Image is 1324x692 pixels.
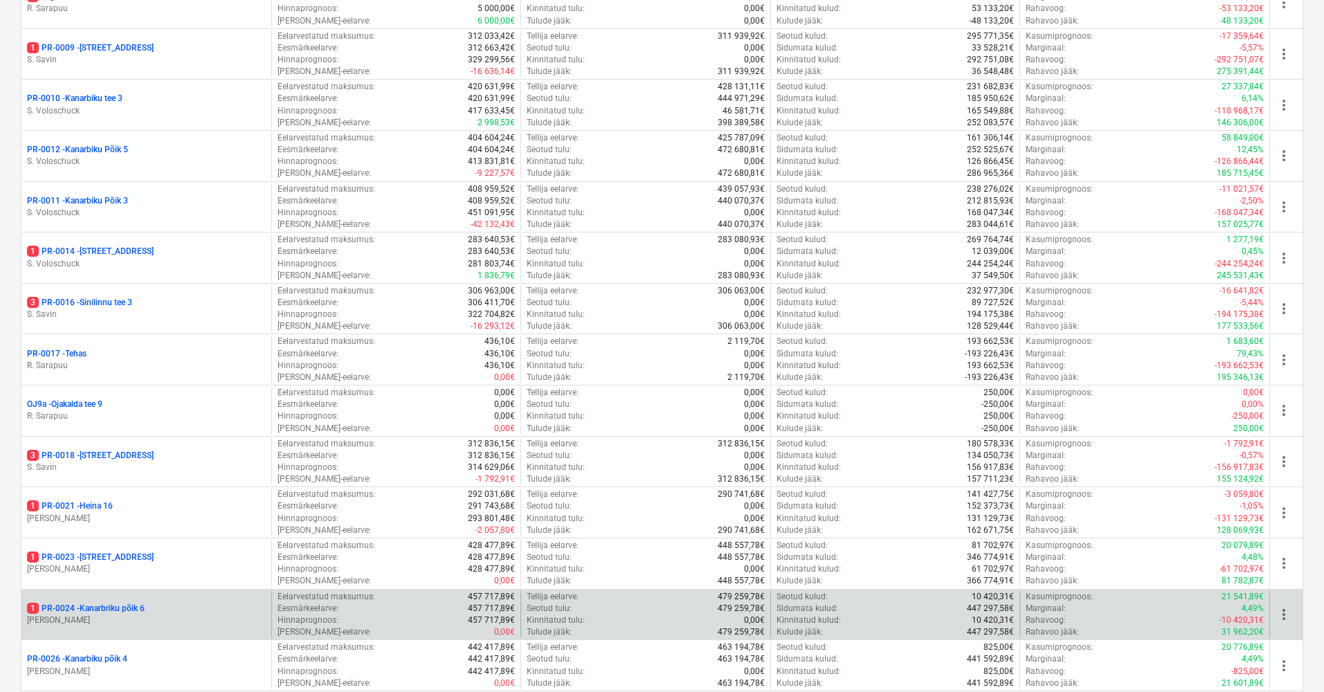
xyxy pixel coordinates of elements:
p: Rahavoog : [1026,3,1066,15]
p: 404 604,24€ [468,132,515,144]
p: Eelarvestatud maksumus : [278,132,375,144]
p: 0,00€ [744,297,765,309]
p: 436,10€ [484,360,515,372]
span: more_vert [1276,504,1292,521]
p: Rahavoo jääk : [1026,15,1079,27]
p: [PERSON_NAME] [27,614,266,626]
p: R. Sarapuu [27,410,266,422]
p: 58 849,00€ [1222,132,1264,144]
p: 12 039,00€ [972,246,1014,257]
p: 37 549,50€ [972,270,1014,282]
span: 1 [27,246,39,257]
p: -126 866,44€ [1215,156,1264,167]
p: Tulude jääk : [527,66,572,78]
p: Seotud tulu : [527,246,572,257]
p: -11 021,57€ [1219,183,1264,195]
p: Hinnaprognoos : [278,156,338,167]
p: -193 226,43€ [965,372,1014,383]
p: Eesmärkeelarve : [278,297,338,309]
p: 245 531,43€ [1217,270,1264,282]
div: OJ9a -Ojakalda tee 9R. Sarapuu [27,399,266,422]
p: Kulude jääk : [777,117,823,129]
p: Seotud kulud : [777,30,828,42]
p: Seotud tulu : [527,144,572,156]
p: 404 604,24€ [468,144,515,156]
p: 1 683,60€ [1226,336,1264,347]
p: -16 641,82€ [1219,285,1264,297]
p: Rahavoo jääk : [1026,219,1079,230]
p: 311 939,92€ [718,30,765,42]
p: Seotud tulu : [527,348,572,360]
p: Eelarvestatud maksumus : [278,285,375,297]
p: 238 276,02€ [967,183,1014,195]
p: 428 131,11€ [718,81,765,93]
p: Kulude jääk : [777,270,823,282]
p: 0,00€ [494,372,515,383]
p: 436,10€ [484,348,515,360]
p: 283 044,61€ [967,219,1014,230]
p: 439 057,93€ [718,183,765,195]
p: Eelarvestatud maksumus : [278,81,375,93]
p: 36 548,48€ [972,66,1014,78]
p: 312 033,42€ [468,30,515,42]
p: 128 529,44€ [967,320,1014,332]
p: Kulude jääk : [777,320,823,332]
p: 185 715,45€ [1217,167,1264,179]
p: Rahavoog : [1026,258,1066,270]
p: S. Voloschuck [27,156,266,167]
p: Seotud kulud : [777,336,828,347]
p: 231 682,83€ [967,81,1014,93]
p: Eelarvestatud maksumus : [278,234,375,246]
p: 48 133,20€ [1222,15,1264,27]
p: 425 787,09€ [718,132,765,144]
p: Tulude jääk : [527,117,572,129]
p: 0,00€ [744,156,765,167]
p: [PERSON_NAME]-eelarve : [278,320,371,332]
p: Rahavoo jääk : [1026,66,1079,78]
p: Kasumiprognoos : [1026,336,1093,347]
p: -193 662,53€ [1215,360,1264,372]
p: Eelarvestatud maksumus : [278,336,375,347]
p: -2,50% [1240,195,1264,207]
p: 2 119,70€ [727,372,765,383]
p: -292 751,07€ [1215,54,1264,66]
p: Marginaal : [1026,297,1066,309]
p: -42 132,43€ [471,219,515,230]
p: Kinnitatud tulu : [527,258,585,270]
p: Tellija eelarve : [527,336,579,347]
div: PR-0017 -TehasR. Sarapuu [27,348,266,372]
div: PR-0012 -Kanarbiku Põik 5S. Voloschuck [27,144,266,167]
p: -5,57% [1240,42,1264,54]
p: Marginaal : [1026,93,1066,104]
p: Hinnaprognoos : [278,207,338,219]
p: 232 977,30€ [967,285,1014,297]
p: PR-0021 - Heina 16 [27,500,113,512]
p: Kinnitatud tulu : [527,360,585,372]
p: [PERSON_NAME] [27,563,266,575]
p: Sidumata kulud : [777,93,838,104]
p: S. Savin [27,309,266,320]
span: more_vert [1276,453,1292,470]
div: 3PR-0016 -Sinilinnu tee 3S. Savin [27,297,266,320]
p: 306 411,70€ [468,297,515,309]
p: 0,00€ [744,348,765,360]
p: 436,10€ [484,336,515,347]
p: 5 000,00€ [478,3,515,15]
p: 46 581,71€ [723,105,765,117]
p: Tulude jääk : [527,320,572,332]
p: S. Voloschuck [27,105,266,117]
p: 283 080,93€ [718,234,765,246]
p: 413 831,81€ [468,156,515,167]
p: PR-0010 - Kanarbiku tee 3 [27,93,123,104]
div: 1PR-0009 -[STREET_ADDRESS]S. Savin [27,42,266,66]
p: 1 836,79€ [478,270,515,282]
div: PR-0026 -Kanarbiku põik 4[PERSON_NAME] [27,653,266,677]
span: more_vert [1276,46,1292,62]
span: more_vert [1276,250,1292,266]
p: 2 998,53€ [478,117,515,129]
p: 472 680,81€ [718,144,765,156]
p: 0,00€ [744,15,765,27]
p: Kinnitatud kulud : [777,54,841,66]
p: Tulude jääk : [527,372,572,383]
span: more_vert [1276,97,1292,113]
